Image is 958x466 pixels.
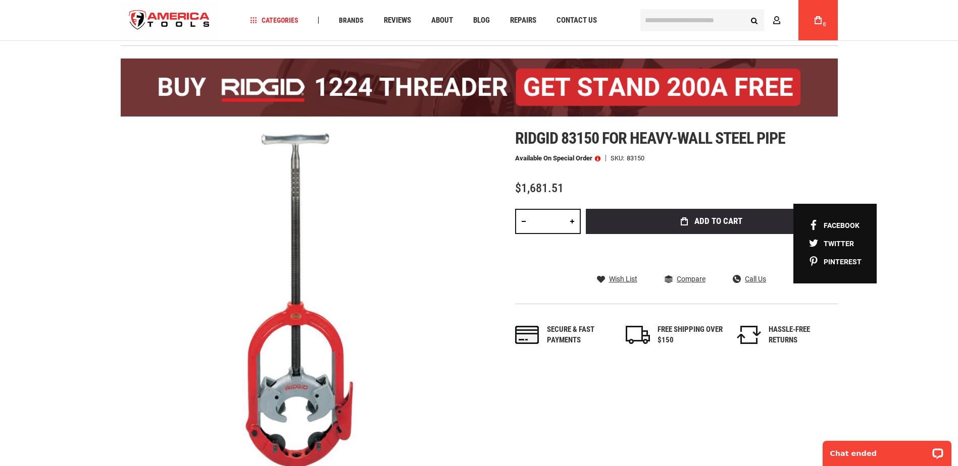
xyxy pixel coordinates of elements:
span: Brands [339,17,364,24]
span: Repairs [510,17,536,24]
img: payments [515,326,539,344]
span: Call Us [745,275,766,282]
span: Ridgid 83150 for heavy-wall steel pipe [515,129,786,148]
img: shipping [626,326,650,344]
span: Categories [250,17,298,24]
button: Search [745,11,764,30]
a: Compare [665,274,705,283]
span: Twitter [824,235,854,253]
img: BOGO: Buy the RIDGID® 1224 Threader (26092), get the 92467 200A Stand FREE! [121,59,838,116]
a: Call Us [733,274,766,283]
p: Available on Special Order [515,155,600,162]
span: Blog [473,17,490,24]
iframe: LiveChat chat widget [816,434,958,466]
iframe: Secure express checkout frame [584,237,840,266]
span: $1,681.51 [515,181,564,195]
div: HASSLE-FREE RETURNS [769,324,834,346]
span: Wish List [609,275,637,282]
img: America Tools [121,2,219,39]
a: About [427,14,458,27]
a: Categories [245,14,303,27]
strong: SKU [611,155,627,161]
span: Add to Cart [694,217,742,225]
a: Pinterest [809,253,862,271]
span: 0 [823,22,826,27]
a: Facebook [809,216,862,235]
a: Contact Us [552,14,601,27]
span: Reviews [384,17,411,24]
a: Reviews [379,14,416,27]
a: Brands [334,14,368,27]
a: Wish List [597,274,637,283]
a: Repairs [506,14,541,27]
div: FREE SHIPPING OVER $150 [658,324,723,346]
span: Facebook [824,216,860,235]
div: 83150 [627,155,644,161]
a: Twitter [809,235,862,253]
img: returns [737,326,761,344]
span: About [431,17,453,24]
a: Blog [469,14,494,27]
span: Compare [677,275,705,282]
div: Secure & fast payments [547,324,613,346]
a: store logo [121,2,219,39]
span: Contact Us [557,17,597,24]
button: Add to Cart [586,209,838,234]
span: Pinterest [824,253,862,271]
